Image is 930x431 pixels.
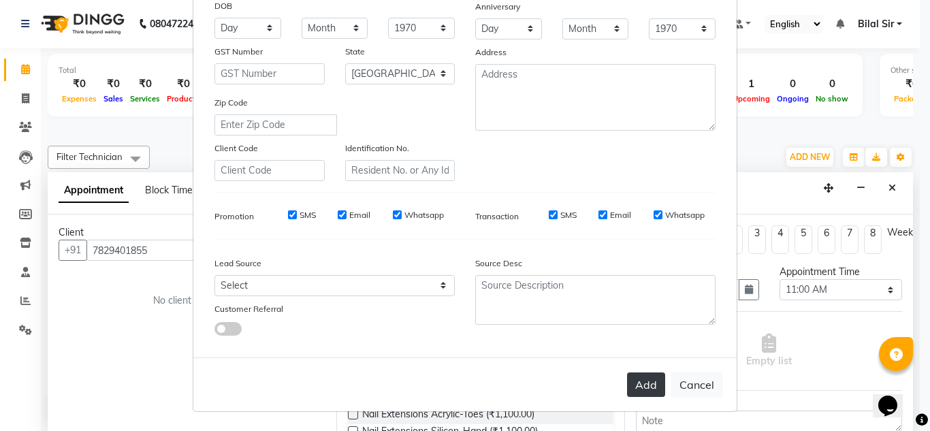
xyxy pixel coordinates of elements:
button: Add [627,372,665,397]
label: Zip Code [214,97,248,109]
label: Lead Source [214,257,261,270]
label: Email [349,209,370,221]
label: Promotion [214,210,254,223]
label: Whatsapp [404,209,444,221]
label: Anniversary [475,1,520,13]
input: Enter Zip Code [214,114,337,135]
input: Resident No. or Any Id [345,160,455,181]
input: GST Number [214,63,325,84]
label: Source Desc [475,257,522,270]
label: SMS [560,209,577,221]
label: Customer Referral [214,303,283,315]
label: SMS [300,209,316,221]
label: State [345,46,365,58]
label: Client Code [214,142,258,155]
label: Identification No. [345,142,409,155]
button: Cancel [671,372,723,398]
input: Client Code [214,160,325,181]
label: Address [475,46,507,59]
label: Email [610,209,631,221]
label: Whatsapp [665,209,705,221]
label: GST Number [214,46,263,58]
label: Transaction [475,210,519,223]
